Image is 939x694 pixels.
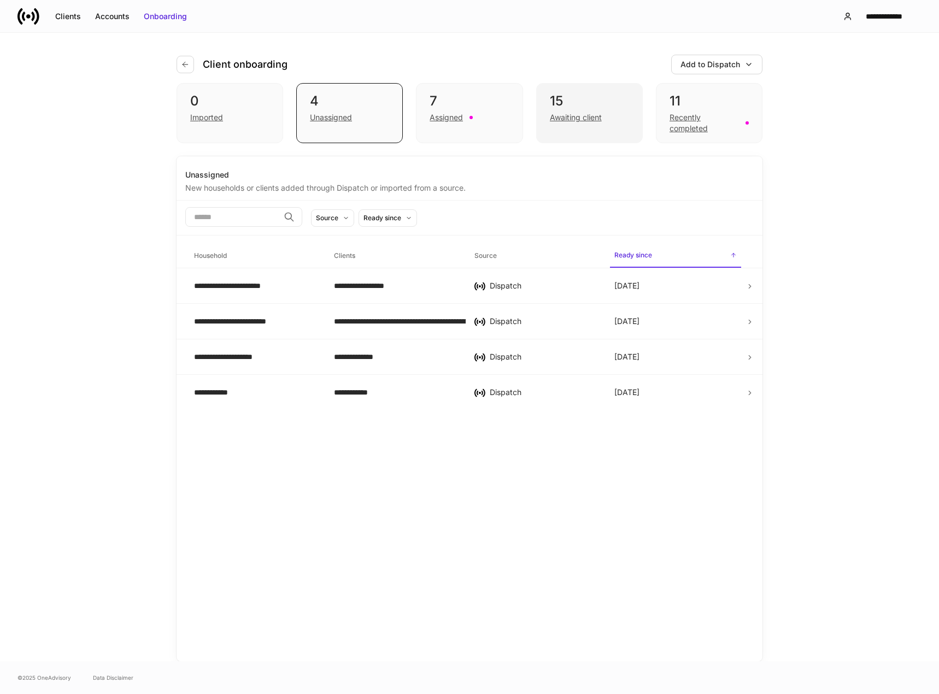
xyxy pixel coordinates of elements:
[670,112,739,134] div: Recently completed
[359,209,417,227] button: Ready since
[656,83,762,143] div: 11Recently completed
[536,83,643,143] div: 15Awaiting client
[680,59,740,70] div: Add to Dispatch
[610,244,741,268] span: Ready since
[316,213,338,223] div: Source
[614,250,652,260] h6: Ready since
[490,387,597,398] div: Dispatch
[310,112,352,123] div: Unassigned
[95,11,130,22] div: Accounts
[48,8,88,25] button: Clients
[490,280,597,291] div: Dispatch
[430,112,463,123] div: Assigned
[190,112,223,123] div: Imported
[670,92,749,110] div: 11
[430,92,509,110] div: 7
[490,316,597,327] div: Dispatch
[310,92,389,110] div: 4
[93,673,133,682] a: Data Disclaimer
[17,673,71,682] span: © 2025 OneAdvisory
[190,245,321,267] span: Household
[490,351,597,362] div: Dispatch
[614,280,639,291] p: [DATE]
[185,169,754,180] div: Unassigned
[190,92,269,110] div: 0
[416,83,523,143] div: 7Assigned
[194,250,227,261] h6: Household
[311,209,354,227] button: Source
[614,351,639,362] p: [DATE]
[550,92,629,110] div: 15
[614,316,639,327] p: [DATE]
[363,213,401,223] div: Ready since
[470,245,601,267] span: Source
[330,245,461,267] span: Clients
[550,112,602,123] div: Awaiting client
[144,11,187,22] div: Onboarding
[177,83,283,143] div: 0Imported
[55,11,81,22] div: Clients
[671,55,762,74] button: Add to Dispatch
[474,250,497,261] h6: Source
[296,83,403,143] div: 4Unassigned
[137,8,194,25] button: Onboarding
[614,387,639,398] p: [DATE]
[185,180,754,193] div: New households or clients added through Dispatch or imported from a source.
[88,8,137,25] button: Accounts
[203,58,287,71] h4: Client onboarding
[334,250,355,261] h6: Clients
